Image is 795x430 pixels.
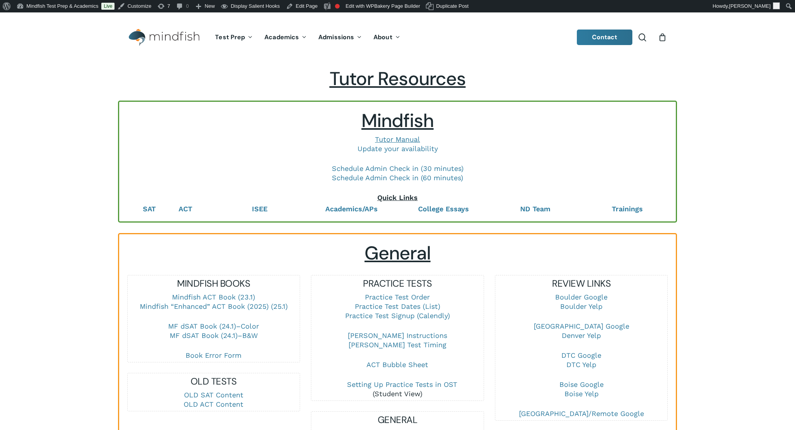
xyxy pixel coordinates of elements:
a: ACT Bubble Sheet [366,360,428,369]
p: (Student View) [311,380,483,399]
a: Practice Test Order [365,293,430,301]
a: College Essays [418,205,469,213]
a: Trainings [612,205,643,213]
a: Admissions [312,34,368,41]
nav: Main Menu [209,23,406,52]
span: Academics [264,33,299,41]
a: Boulder Yelp [560,302,602,310]
a: OLD SAT Content [184,391,243,399]
h5: GENERAL [311,414,483,426]
a: Book Error Form [186,351,241,359]
span: General [365,241,430,265]
div: Focus keyphrase not set [335,4,340,9]
span: Tutor Resources [330,66,466,91]
h5: REVIEW LINKS [495,277,667,290]
span: Contact [592,33,618,41]
a: Academics [259,34,312,41]
span: Test Prep [215,33,245,41]
a: Practice Test Signup (Calendly) [345,312,450,320]
a: SAT [143,205,156,213]
span: Admissions [318,33,354,41]
a: Practice Test Dates (List) [355,302,440,310]
a: ISEE [252,205,267,213]
a: Mindfish “Enhanced” ACT Book (2025) (25.1) [140,302,288,310]
a: DTC Google [561,351,601,359]
span: About [373,33,392,41]
a: Schedule Admin Check in (60 minutes) [332,174,463,182]
a: Test Prep [209,34,259,41]
a: Boise Yelp [564,390,599,398]
a: Academics/APs [325,205,378,213]
a: OLD ACT Content [184,400,243,408]
a: [PERSON_NAME] Instructions [348,331,447,339]
a: Tutor Manual [375,135,420,143]
a: Boulder Google [555,293,608,301]
a: [GEOGRAPHIC_DATA]/Remote Google [519,409,644,418]
a: About [368,34,406,41]
a: Boise Google [559,380,604,388]
a: Contact [577,30,633,45]
a: DTC Yelp [566,360,596,369]
span: [PERSON_NAME] [729,3,771,9]
a: [PERSON_NAME] Test Timing [349,341,446,349]
a: Live [101,3,115,10]
a: [GEOGRAPHIC_DATA] Google [534,322,629,330]
a: Schedule Admin Check in (30 minutes) [332,164,463,172]
a: Setting Up Practice Tests in OST [347,380,457,388]
h5: MINDFISH BOOKS [128,277,300,290]
span: Quick Links [377,193,418,202]
a: Mindfish ACT Book (23.1) [172,293,255,301]
h5: OLD TESTS [128,375,300,388]
a: Update your availability [358,144,438,153]
span: Mindfish [361,108,434,133]
a: Denver Yelp [562,331,601,339]
h5: PRACTICE TESTS [311,277,483,290]
a: ACT [179,205,192,213]
a: MF dSAT Book (24.1)–B&W [170,331,258,339]
header: Main Menu [118,23,677,52]
a: ND Team [520,205,550,213]
a: MF dSAT Book (24.1)–Color [168,322,259,330]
